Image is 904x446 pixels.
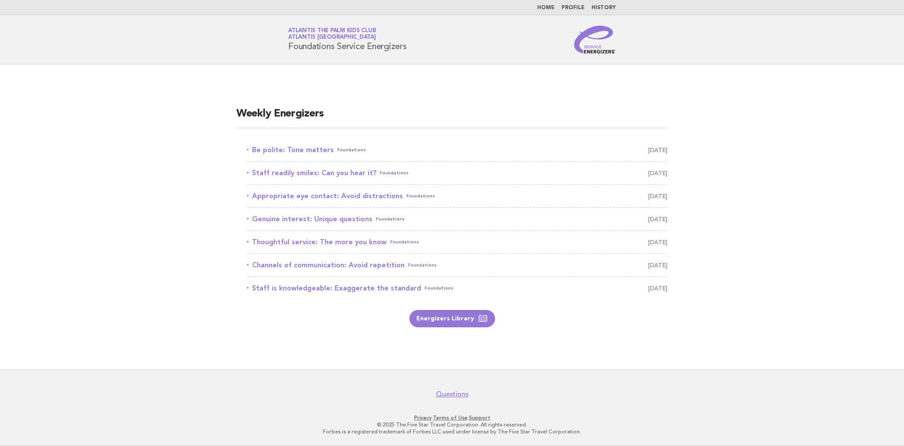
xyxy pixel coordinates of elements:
[562,5,585,10] a: Profile
[648,236,668,248] span: [DATE]
[648,144,668,156] span: [DATE]
[186,428,718,435] p: Forbes is a registered trademark of Forbes LLC used under license by The Five Star Travel Corpora...
[247,144,668,156] a: Be polite: Tone mattersFoundations [DATE]
[288,28,407,51] h1: Foundations Service Energizers
[247,190,668,202] a: Appropriate eye contact: Avoid distractionsFoundations [DATE]
[380,167,409,179] span: Foundations
[436,390,469,399] a: Questions
[469,415,490,421] a: Support
[186,421,718,428] p: © 2025 The Five Star Travel Corporation. All rights reserved.
[247,167,668,179] a: Staff readily smiles: Can you hear it?Foundations [DATE]
[247,213,668,225] a: Genuine interest: Unique questionsFoundations [DATE]
[376,213,405,225] span: Foundations
[648,167,668,179] span: [DATE]
[433,415,468,421] a: Terms of Use
[648,213,668,225] span: [DATE]
[288,35,376,40] span: Atlantis [GEOGRAPHIC_DATA]
[288,28,376,40] a: Atlantis The Palm Kids ClubAtlantis [GEOGRAPHIC_DATA]
[247,259,668,271] a: Channels of communication: Avoid repetitionFoundations [DATE]
[414,415,432,421] a: Privacy
[337,144,366,156] span: Foundations
[247,236,668,248] a: Thoughtful service: The more you knowFoundations [DATE]
[390,236,419,248] span: Foundations
[247,282,668,294] a: Staff is knowledgeable: Exaggerate the standardFoundations [DATE]
[236,107,668,128] h2: Weekly Energizers
[425,282,453,294] span: Foundations
[574,26,616,53] img: Service Energizers
[406,190,435,202] span: Foundations
[408,259,437,271] span: Foundations
[648,282,668,294] span: [DATE]
[537,5,555,10] a: Home
[409,310,495,327] a: Energizers Library
[186,414,718,421] p: · ·
[592,5,616,10] a: History
[648,190,668,202] span: [DATE]
[648,259,668,271] span: [DATE]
